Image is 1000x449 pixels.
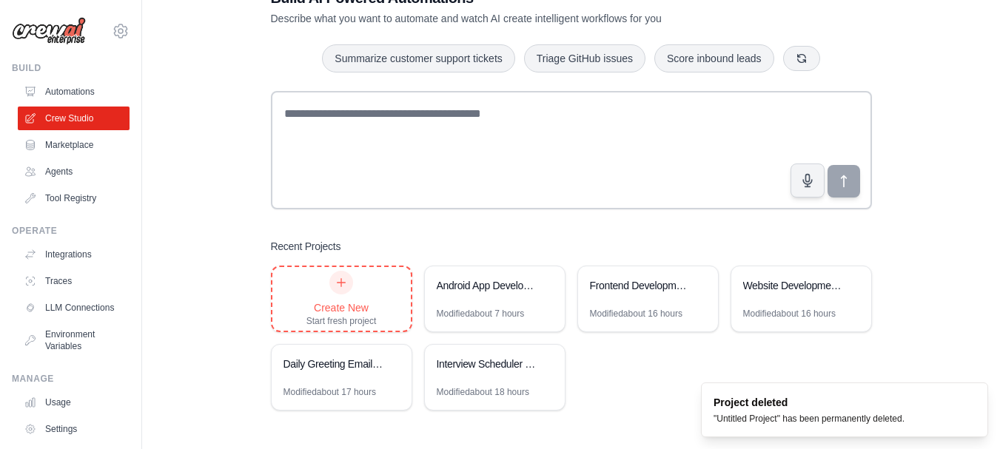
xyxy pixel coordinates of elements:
[12,62,130,74] div: Build
[791,163,825,198] button: Click to speak your automation idea
[18,417,130,441] a: Settings
[12,17,86,45] img: Logo
[18,80,130,104] a: Automations
[714,413,905,425] div: "Untitled Project" has been permanently deleted.
[283,357,385,371] div: Daily Greeting Email Scheduler
[743,278,845,293] div: Website Development Team
[743,308,836,320] div: Modified about 16 hours
[18,160,130,183] a: Agents
[524,44,645,72] button: Triage GitHub issues
[271,11,768,26] p: Describe what you want to automate and watch AI create intelligent workflows for you
[437,386,529,398] div: Modified about 18 hours
[12,225,130,237] div: Operate
[437,308,525,320] div: Modified about 7 hours
[12,373,130,385] div: Manage
[18,391,130,414] a: Usage
[18,186,130,210] a: Tool Registry
[654,44,774,72] button: Score inbound leads
[271,239,341,254] h3: Recent Projects
[18,296,130,320] a: LLM Connections
[18,107,130,130] a: Crew Studio
[783,46,820,71] button: Get new suggestions
[18,243,130,266] a: Integrations
[18,269,130,293] a: Traces
[437,278,538,293] div: Android App Development Team
[714,395,905,410] div: Project deleted
[283,386,376,398] div: Modified about 17 hours
[590,308,682,320] div: Modified about 16 hours
[926,378,1000,449] iframe: Chat Widget
[322,44,514,72] button: Summarize customer support tickets
[437,357,538,371] div: Interview Scheduler & Email Automation
[306,300,377,315] div: Create New
[306,315,377,327] div: Start fresh project
[18,323,130,358] a: Environment Variables
[18,133,130,157] a: Marketplace
[590,278,691,293] div: Frontend Development Team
